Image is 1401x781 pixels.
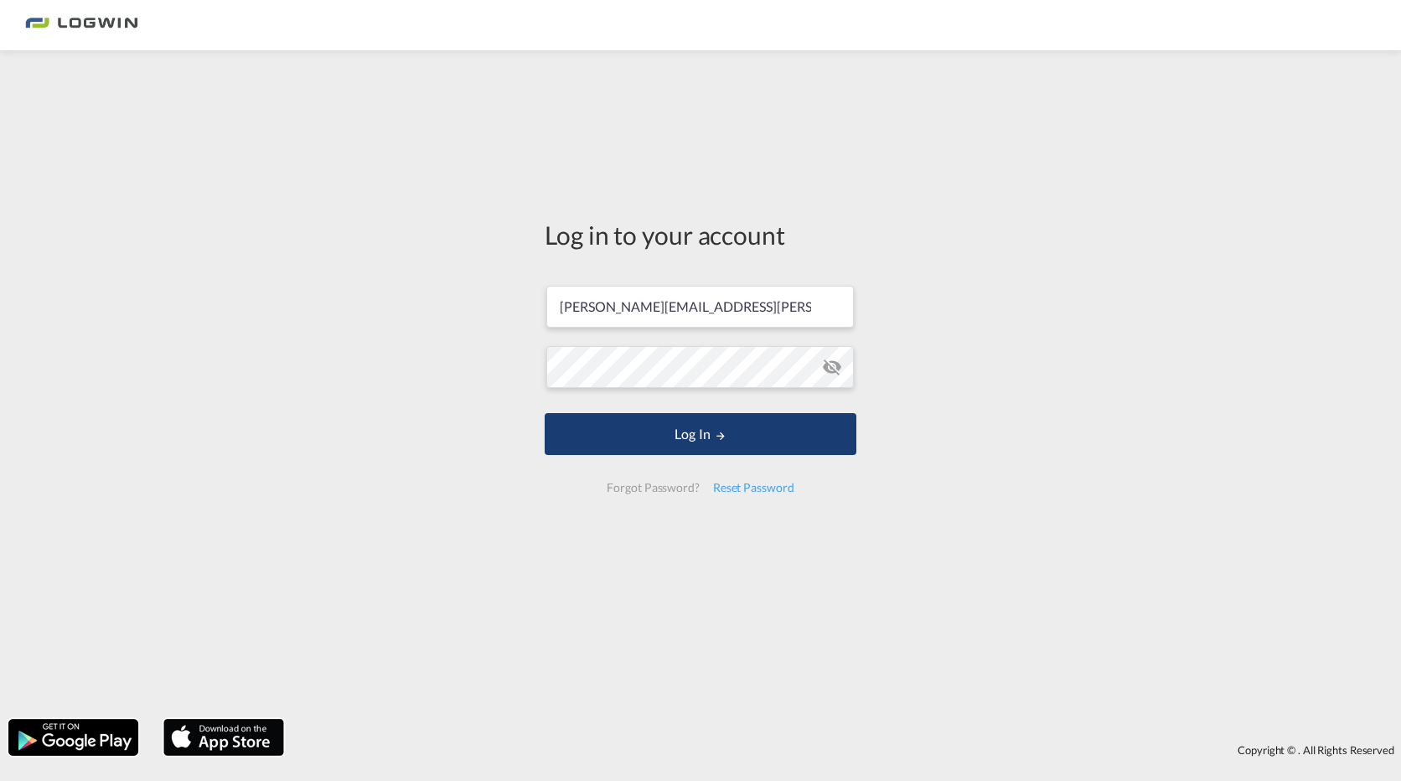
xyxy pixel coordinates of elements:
[545,413,856,455] button: LOGIN
[546,286,854,328] input: Enter email/phone number
[600,473,706,503] div: Forgot Password?
[292,736,1401,764] div: Copyright © . All Rights Reserved
[162,717,286,758] img: apple.png
[706,473,801,503] div: Reset Password
[822,357,842,377] md-icon: icon-eye-off
[25,7,138,44] img: bc73a0e0d8c111efacd525e4c8ad7d32.png
[7,717,140,758] img: google.png
[545,217,856,252] div: Log in to your account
